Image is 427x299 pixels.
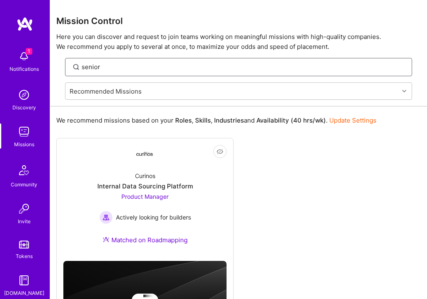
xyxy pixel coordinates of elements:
p: Here you can discover and request to join teams working on meaningful missions with high-quality ... [56,32,421,52]
b: Industries [214,116,244,124]
span: 1 [26,48,32,55]
img: Community [14,160,34,180]
div: Tokens [16,252,33,260]
div: Community [11,180,37,189]
img: guide book [16,272,32,289]
img: Actively looking for builders [99,211,113,224]
i: icon Chevron [402,89,406,93]
h3: Mission Control [56,16,421,26]
div: Recommended Missions [70,87,142,95]
div: Discovery [12,103,36,112]
img: discovery [16,87,32,103]
p: We recommend missions based on your , , and . [56,116,376,125]
a: Update Settings [329,116,376,124]
span: Actively looking for builders [116,213,191,222]
img: logo [17,17,33,31]
input: Find Mission... [82,63,406,71]
i: icon SearchGrey [72,63,81,72]
div: Internal Data Sourcing Platform [97,182,193,190]
b: Skills [195,116,211,124]
img: bell [16,48,32,65]
span: Product Manager [121,193,169,200]
div: Missions [14,140,34,149]
div: Invite [18,217,31,226]
div: Curinos [135,171,155,180]
b: Availability (40 hrs/wk) [256,116,326,124]
i: icon EyeClosed [217,148,223,155]
img: Company Logo [135,152,155,157]
img: Invite [16,200,32,217]
img: Ateam Purple Icon [103,236,109,243]
div: [DOMAIN_NAME] [4,289,44,297]
img: tokens [19,241,29,248]
b: Roles [175,116,192,124]
div: Matched on Roadmapping [103,236,188,244]
div: Notifications [10,65,39,73]
img: teamwork [16,123,32,140]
